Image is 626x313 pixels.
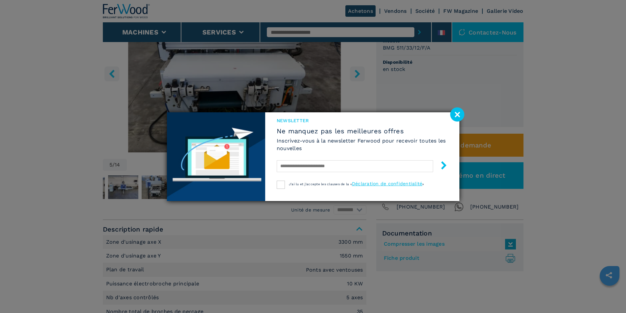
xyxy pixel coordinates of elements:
span: Ne manquez pas les meilleures offres [277,127,448,135]
span: » [422,182,424,186]
a: Déclaration de confidentialité [352,181,423,186]
span: Newsletter [277,117,448,124]
h6: Inscrivez-vous à la newsletter Ferwood pour recevoir toutes les nouvelles [277,137,448,152]
span: J'ai lu et j'accepte les clauses de la « [289,182,352,186]
img: Newsletter image [167,112,265,201]
button: submit-button [433,159,448,174]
